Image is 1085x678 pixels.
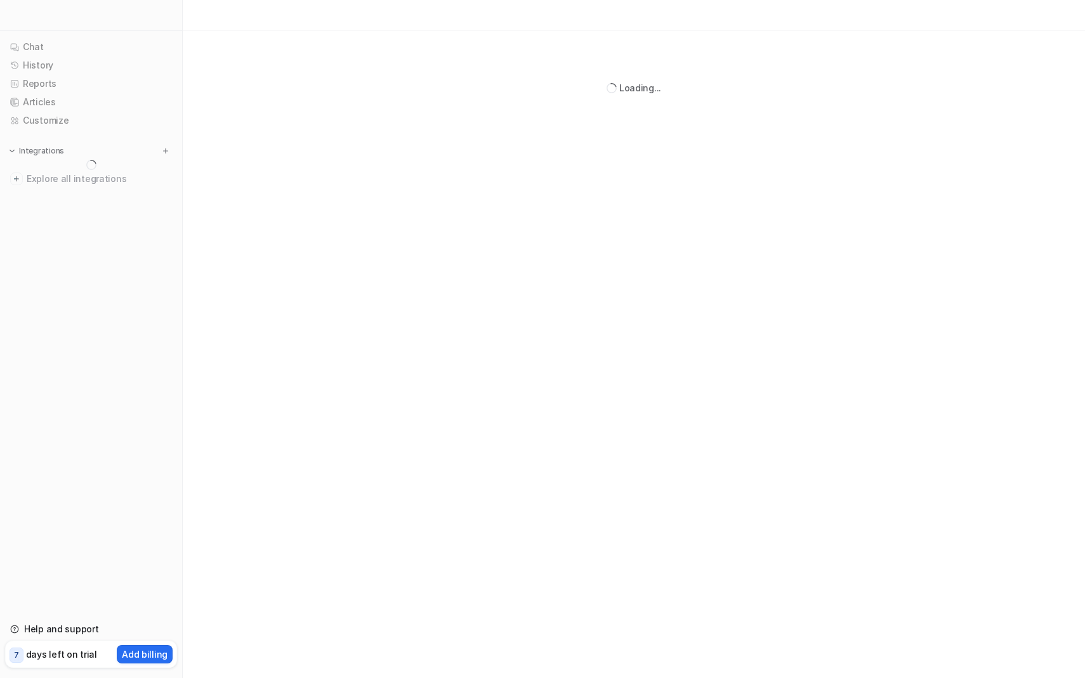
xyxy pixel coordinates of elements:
[5,93,177,111] a: Articles
[14,649,19,661] p: 7
[122,648,168,661] p: Add billing
[26,648,97,661] p: days left on trial
[5,112,177,129] a: Customize
[161,147,170,155] img: menu_add.svg
[5,620,177,638] a: Help and support
[19,146,64,156] p: Integrations
[10,173,23,185] img: explore all integrations
[5,170,177,188] a: Explore all integrations
[5,75,177,93] a: Reports
[619,81,661,95] div: Loading...
[5,38,177,56] a: Chat
[27,169,172,189] span: Explore all integrations
[5,56,177,74] a: History
[8,147,16,155] img: expand menu
[117,645,173,663] button: Add billing
[5,145,68,157] button: Integrations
